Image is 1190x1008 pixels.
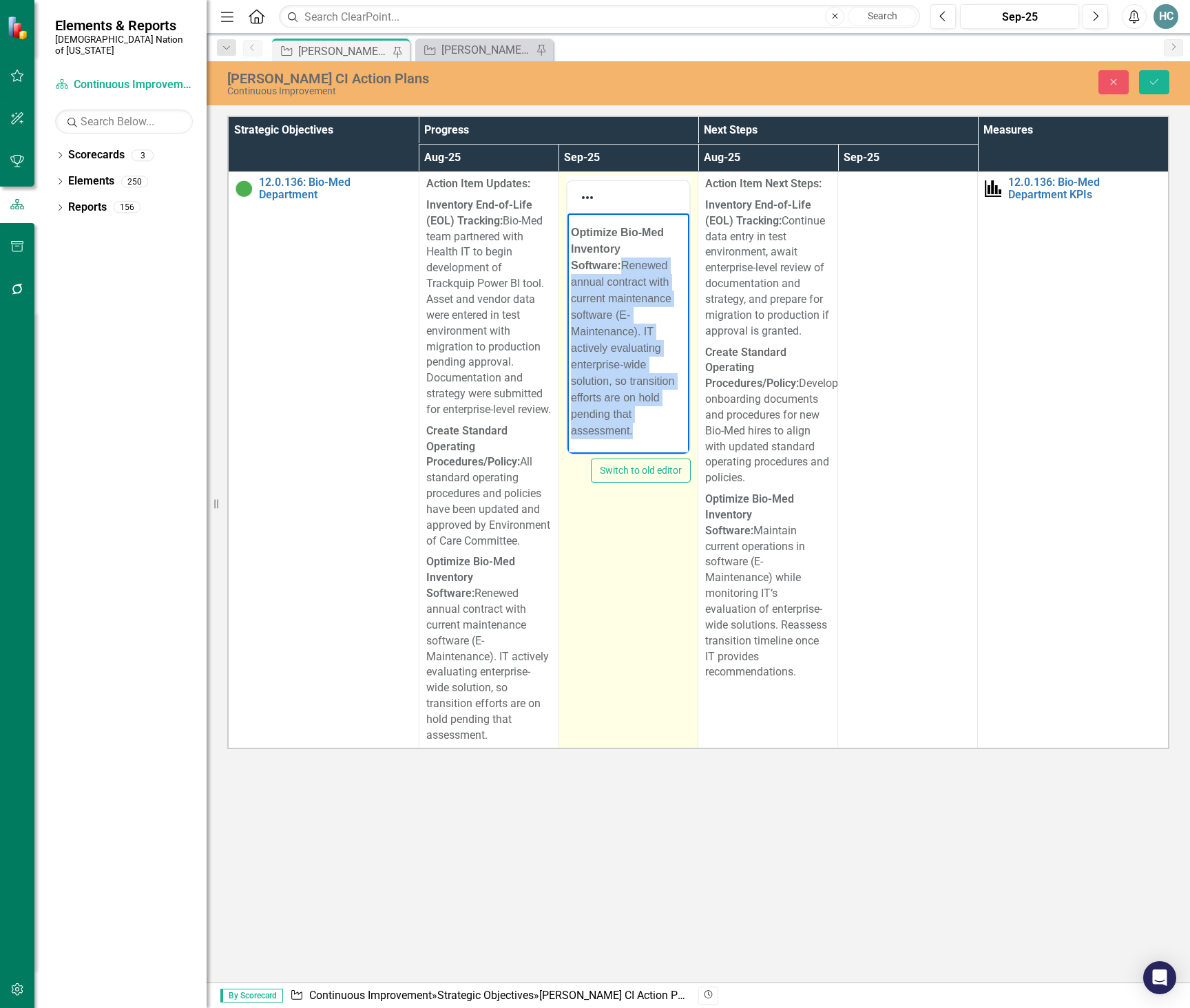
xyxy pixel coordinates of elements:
[539,989,698,1002] div: [PERSON_NAME] CI Action Plans
[121,176,148,187] div: 250
[705,177,822,190] strong: Action Item Next Steps:
[68,174,114,189] a: Elements
[55,17,193,34] span: Elements & Reports
[960,4,1079,29] button: Sep-25
[426,195,552,421] p: Bio-Med team partnered with Health IT to begin development of Trackquip Power BI tool. Asset and ...
[426,198,532,227] strong: Inventory End-of-Life (EOL) Tracking:
[290,988,688,1004] div: » »
[55,77,193,93] a: Continuous Improvement
[1143,961,1176,994] div: Open Intercom Messenger
[220,989,283,1002] span: By Scorecard
[426,555,515,600] strong: Optimize Bio-Med Inventory Software:
[227,71,753,86] div: [PERSON_NAME] CI Action Plans
[848,7,917,26] button: Search
[426,177,530,190] strong: Action Item Updates:
[279,5,920,29] input: Search ClearPoint...
[426,424,520,469] strong: Create Standard Operating Procedures/Policy:
[426,421,552,552] p: All standard operating procedures and policies have been updated and approved by Environment of C...
[68,200,107,216] a: Reports
[309,989,432,1002] a: Continuous Improvement
[227,86,753,96] div: Continuous Improvement
[965,9,1074,25] div: Sep-25
[1154,4,1178,29] button: HC
[114,202,140,213] div: 156
[7,16,31,40] img: ClearPoint Strategy
[426,552,552,743] p: Renewed annual contract with current maintenance software (E-Maintenance). IT actively evaluating...
[55,34,193,56] small: [DEMOGRAPHIC_DATA] Nation of [US_STATE]
[985,180,1001,197] img: Performance Management
[705,342,831,490] p: Develop onboarding documents and procedures for new Bio-Med hires to align with updated standard ...
[591,459,691,483] button: Switch to old editor
[68,147,125,163] a: Scorecards
[705,489,831,680] p: Maintain current operations in software (E-Maintenance) while monitoring IT’s evaluation of enter...
[236,180,252,197] img: CI Action Plan Approved/In Progress
[419,41,532,59] a: [PERSON_NAME] CI Working Report
[576,188,599,207] button: Reveal or hide additional toolbar items
[567,213,690,454] iframe: Rich Text Area
[868,10,897,21] span: Search
[259,176,412,200] a: 12.0.136: Bio-Med Department
[705,346,799,390] strong: Create Standard Operating Procedures/Policy:
[441,41,532,59] div: [PERSON_NAME] CI Working Report
[1008,176,1161,200] a: 12.0.136: Bio-Med Department KPIs
[705,195,831,342] p: Continue data entry in test environment, await enterprise-level review of documentation and strat...
[437,989,534,1002] a: Strategic Objectives
[55,109,193,134] input: Search Below...
[298,43,389,60] div: [PERSON_NAME] CI Action Plans
[705,492,794,537] strong: Optimize Bio-Med Inventory Software:
[132,149,154,161] div: 3
[705,198,811,227] strong: Inventory End-of-Life (EOL) Tracking:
